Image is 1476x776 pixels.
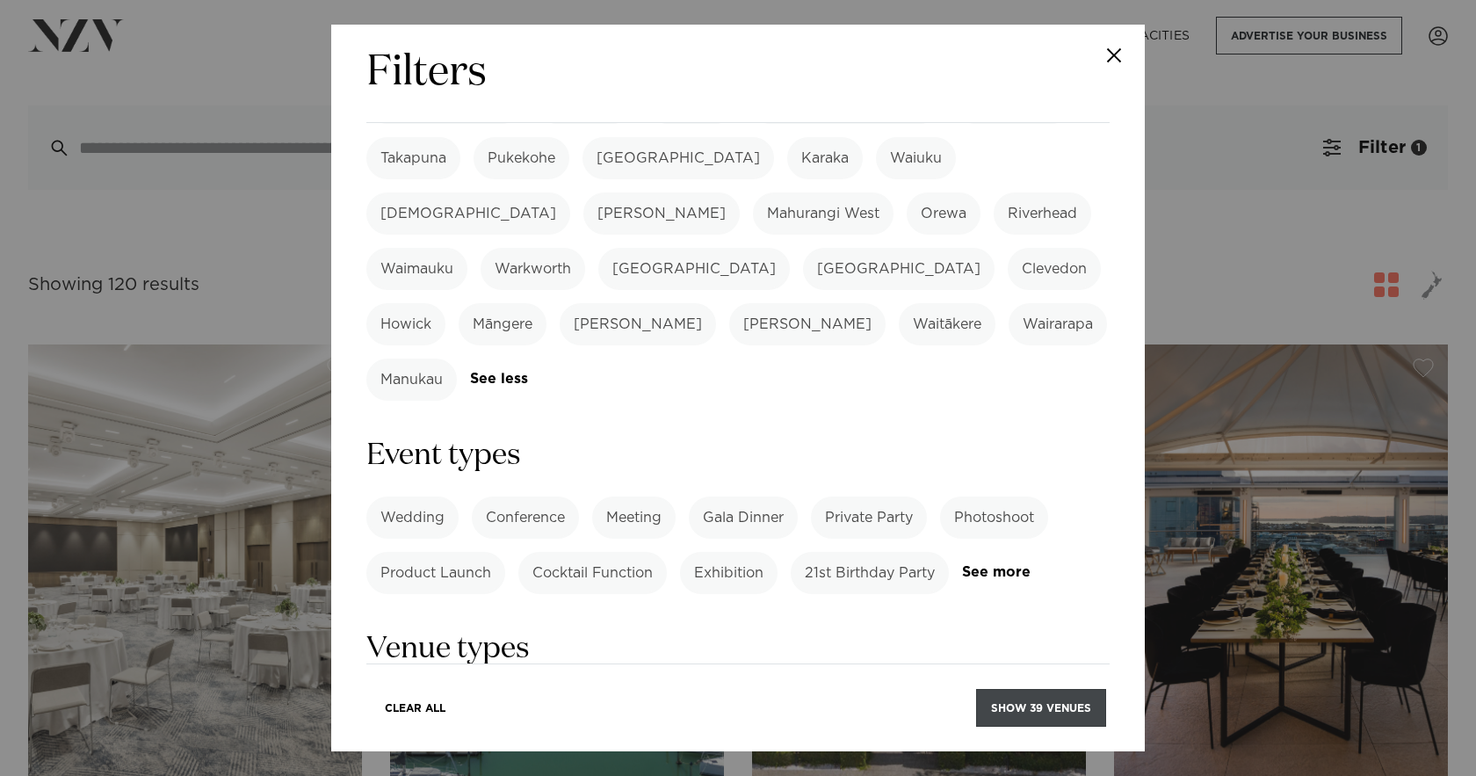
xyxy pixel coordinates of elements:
label: [PERSON_NAME] [583,192,740,235]
label: Cocktail Function [518,552,667,594]
label: Howick [366,303,445,345]
label: Pukekohe [474,137,569,179]
button: Clear All [370,689,460,727]
h3: Event types [366,436,1110,475]
label: [PERSON_NAME] [560,303,716,345]
label: Manukau [366,359,457,401]
label: Waitākere [899,303,995,345]
h2: Filters [366,46,487,101]
label: Wairarapa [1009,303,1107,345]
label: [DEMOGRAPHIC_DATA] [366,192,570,235]
label: [GEOGRAPHIC_DATA] [803,248,995,290]
button: Show 39 venues [976,689,1106,727]
label: Waimauku [366,248,467,290]
label: Warkworth [481,248,585,290]
label: Meeting [592,497,676,539]
h3: Venue types [366,629,1110,669]
label: Gala Dinner [689,497,798,539]
label: [PERSON_NAME] [729,303,886,345]
button: Close [1083,25,1145,86]
label: Mahurangi West [753,192,894,235]
label: Conference [472,497,579,539]
label: Product Launch [366,552,505,594]
label: Waiuku [876,137,956,179]
label: Wedding [366,497,459,539]
label: Karaka [787,137,863,179]
label: Private Party [811,497,927,539]
label: Exhibition [680,552,778,594]
label: Māngere [459,303,546,345]
label: Riverhead [994,192,1091,235]
label: [GEOGRAPHIC_DATA] [598,248,790,290]
label: Orewa [907,192,980,235]
label: Takapuna [366,137,460,179]
label: 21st Birthday Party [791,552,949,594]
label: [GEOGRAPHIC_DATA] [582,137,774,179]
label: Clevedon [1008,248,1101,290]
label: Photoshoot [940,497,1048,539]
